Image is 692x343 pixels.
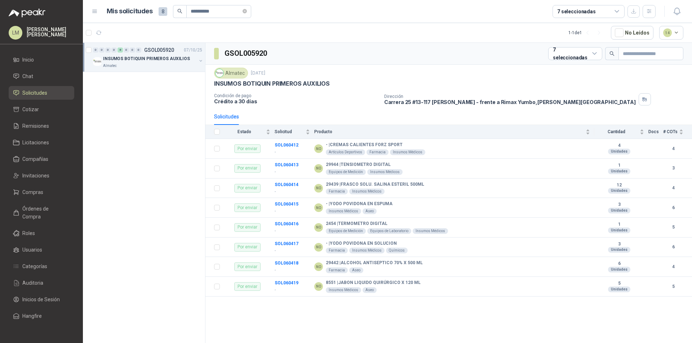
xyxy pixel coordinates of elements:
span: # COTs [663,129,678,134]
div: 0 [136,48,141,53]
a: Solicitudes [9,86,74,100]
div: NO [314,262,323,271]
a: Auditoria [9,276,74,290]
div: NO [314,184,323,193]
img: Company Logo [216,69,223,77]
b: 29439 | FRASCO SOLU. SALINA ESTERIL 500ML [326,182,424,188]
b: 3 [663,165,683,172]
a: 0 0 0 0 8 0 0 0 GSOL00592007/10/25 Company LogoINSUMOS BOTIQUIN PRIMEROS AUXILIOSAlmatec [93,46,204,69]
div: Unidades [608,247,630,253]
b: 8551 | JABON LIQUIDO QUIRÚRGICO X 120 ML [326,280,421,286]
p: - [275,208,310,215]
div: Por enviar [234,144,261,153]
b: 4 [663,185,683,191]
b: 5 [594,281,644,286]
div: Químicos [386,248,408,253]
div: NO [314,203,323,212]
div: Insumos Médicos [367,169,403,175]
h1: Mis solicitudes [107,6,153,17]
th: Cantidad [594,125,648,139]
p: - [275,267,310,274]
div: Insumos Médicos [413,228,448,234]
span: Estado [224,129,265,134]
span: search [177,9,182,14]
div: 0 [99,48,105,53]
div: Unidades [608,188,630,194]
div: Artículos Deportivos [326,149,365,155]
div: Farmacia [326,189,348,194]
b: - | CREMAS CALIENTES FORZ SPORT [326,142,403,148]
a: SOL060412 [275,143,298,148]
span: Usuarios [22,246,42,254]
div: LM [9,26,22,40]
b: SOL060419 [275,280,298,285]
span: close-circle [243,8,247,15]
div: NO [314,164,323,173]
p: Crédito a 30 días [214,98,378,104]
div: Por enviar [234,164,261,173]
span: Solicitudes [22,89,47,97]
b: SOL060413 [275,162,298,167]
div: Unidades [608,149,630,154]
b: 4 [663,263,683,270]
div: Insumos Médicos [326,287,361,293]
div: Solicitudes [214,113,239,121]
div: 7 seleccionadas [557,8,596,15]
b: SOL060416 [275,221,298,226]
span: search [609,51,615,56]
b: 6 [663,244,683,251]
p: [PERSON_NAME] [PERSON_NAME] [27,27,74,37]
span: Invitaciones [22,172,49,180]
span: Órdenes de Compra [22,205,67,221]
b: 3 [594,202,644,208]
h3: GSOL005920 [225,48,268,59]
p: Condición de pago [214,93,378,98]
p: [DATE] [251,70,265,77]
span: Compras [22,188,43,196]
p: INSUMOS BOTIQUIN PRIMEROS AUXILIOS [214,80,330,87]
th: Estado [224,125,275,139]
a: Inicios de Sesión [9,293,74,306]
a: SOL060418 [275,261,298,266]
b: 4 [594,143,644,149]
span: Cotizar [22,105,39,113]
p: GSOL005920 [144,48,174,53]
a: Inicio [9,53,74,67]
div: Equipos de Medición [326,228,366,234]
a: SOL060415 [275,202,298,207]
b: - | YODO POVIDONA EN ESPUMA [326,201,392,207]
b: 1 [594,163,644,168]
span: Producto [314,129,584,134]
div: Farmacia [326,267,348,273]
div: 1 - 1 de 1 [568,27,605,39]
div: Insumos Médicos [390,149,425,155]
th: Docs [648,125,663,139]
span: Hangfire [22,312,42,320]
div: Equipos de Medición [326,169,366,175]
span: Chat [22,72,33,80]
p: - [275,149,310,155]
b: 29944 | TENSIOMETRO DIGITAL [326,162,391,168]
a: Usuarios [9,243,74,257]
a: SOL060417 [275,241,298,246]
span: Categorías [22,262,47,270]
div: Equipos de Laboratorio [367,228,411,234]
button: 14 [659,26,684,40]
div: Por enviar [234,223,261,232]
b: 5 [663,283,683,290]
b: 6 [594,261,644,267]
div: Farmacia [367,149,389,155]
a: Invitaciones [9,169,74,182]
div: 0 [111,48,117,53]
b: 1 [594,222,644,227]
a: SOL060414 [275,182,298,187]
span: Inicio [22,56,34,64]
div: Insumos Médicos [349,189,385,194]
p: 07/10/25 [184,47,202,54]
span: close-circle [243,9,247,13]
img: Company Logo [93,57,102,66]
div: Por enviar [234,243,261,252]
